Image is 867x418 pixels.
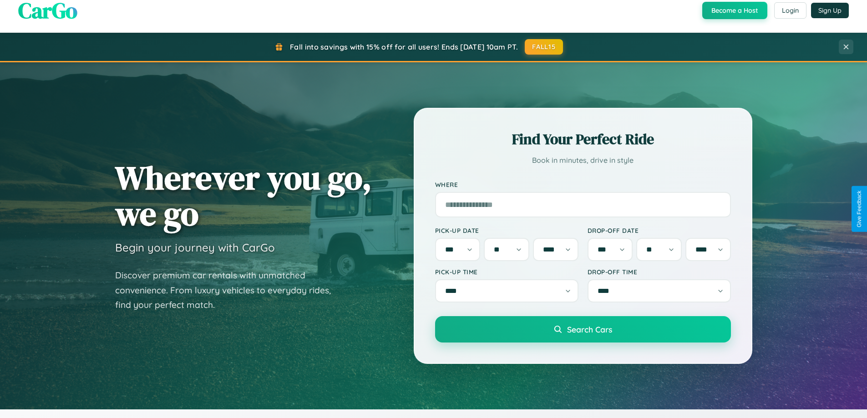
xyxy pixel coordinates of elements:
[435,181,731,188] label: Where
[290,42,518,51] span: Fall into savings with 15% off for all users! Ends [DATE] 10am PT.
[525,39,563,55] button: FALL15
[567,324,612,334] span: Search Cars
[774,2,806,19] button: Login
[702,2,767,19] button: Become a Host
[588,268,731,276] label: Drop-off Time
[811,3,849,18] button: Sign Up
[435,129,731,149] h2: Find Your Perfect Ride
[115,160,372,232] h1: Wherever you go, we go
[588,227,731,234] label: Drop-off Date
[435,316,731,342] button: Search Cars
[435,227,578,234] label: Pick-up Date
[435,154,731,167] p: Book in minutes, drive in style
[115,241,275,254] h3: Begin your journey with CarGo
[115,268,343,312] p: Discover premium car rentals with unmatched convenience. From luxury vehicles to everyday rides, ...
[856,191,862,227] div: Give Feedback
[435,268,578,276] label: Pick-up Time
